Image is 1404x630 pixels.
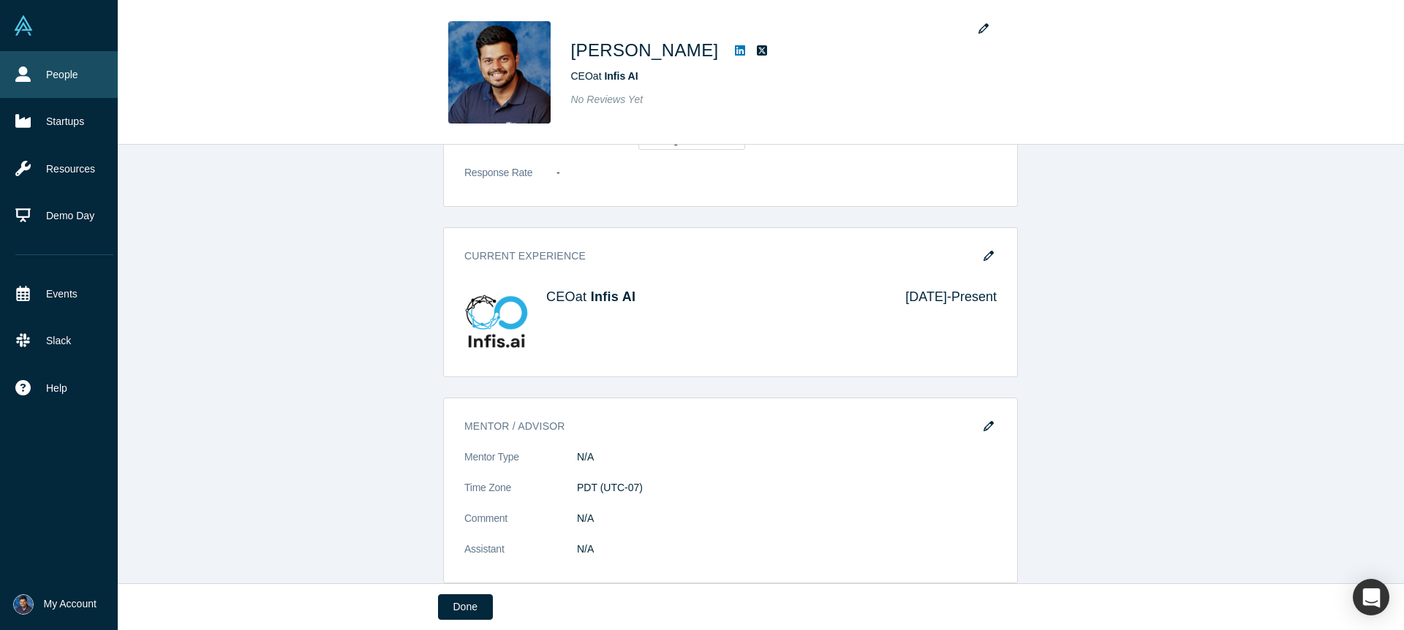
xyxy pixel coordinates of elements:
h4: CEO at [546,289,885,305]
img: Infis AI's Logo [464,289,531,356]
img: Prayas Tiwari's Profile Image [448,21,551,124]
span: Help [46,381,67,396]
dd: - [556,165,997,181]
dt: Time Zone [464,480,577,511]
img: Prayas Tiwari's Account [13,594,34,615]
h1: [PERSON_NAME] [571,37,719,64]
dt: Comment [464,511,577,542]
dt: Alchemist Roles [464,129,556,165]
a: Infis AI [604,70,638,82]
dt: Mentor Type [464,449,577,480]
dt: Response Rate [464,165,556,196]
button: Done [438,594,493,620]
dt: Assistant [464,542,577,572]
a: Infis AI [591,289,636,304]
span: My Account [44,596,97,612]
button: My Account [13,594,97,615]
dd: N/A [577,449,997,465]
dd: PDT (UTC-07) [577,480,997,496]
img: Alchemist Vault Logo [13,15,34,36]
dd: N/A [577,542,997,557]
span: CEO at [571,70,638,82]
div: [DATE] - Present [885,289,997,356]
h3: Mentor / Advisor [464,419,976,434]
dd: N/A [577,511,997,526]
h3: Current Experience [464,248,976,264]
span: No Reviews Yet [571,94,643,105]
